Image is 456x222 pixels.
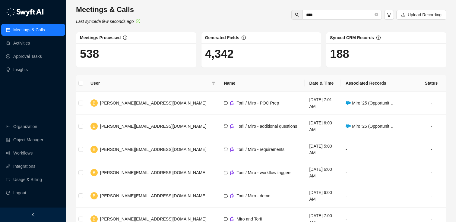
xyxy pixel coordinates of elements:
td: - [341,184,416,208]
span: [PERSON_NAME][EMAIL_ADDRESS][DOMAIN_NAME] [100,147,206,152]
img: gong-Dwh8HbPa.png [230,217,234,221]
span: B [93,100,95,106]
span: check-circle [136,19,140,23]
th: Date & Time [305,75,341,92]
span: Miro and Torii [236,217,262,221]
span: User [90,80,209,86]
i: Last synced a few seconds ago [76,19,134,24]
img: gong-Dwh8HbPa.png [230,193,234,198]
span: Torii / Miro - demo [236,193,270,198]
span: Torii / Miro - additional questions [236,124,297,129]
span: close-circle [375,13,378,16]
h3: Meetings & Calls [76,5,140,14]
span: video-camera [224,124,228,128]
a: Approval Tasks [13,50,42,62]
span: video-camera [224,147,228,152]
td: [DATE] 6:00 AM [305,115,341,138]
span: Miro '25 (Opportunit… [346,101,394,105]
span: [PERSON_NAME][EMAIL_ADDRESS][DOMAIN_NAME] [100,124,206,129]
td: - [341,138,416,161]
td: [DATE] 6:00 AM [305,184,341,208]
td: - [341,161,416,184]
td: - [416,161,446,184]
span: B [93,169,95,176]
span: [PERSON_NAME][EMAIL_ADDRESS][DOMAIN_NAME] [100,193,206,198]
h1: 538 [80,47,192,61]
span: Torii / Miro - POC Prep [236,101,279,105]
span: video-camera [224,170,228,175]
img: gong-Dwh8HbPa.png [230,170,234,175]
a: Meetings & Calls [13,24,45,36]
span: filter [387,12,391,17]
span: B [93,123,95,130]
a: Object Manager [13,134,43,146]
span: Synced CRM Records [330,35,374,40]
a: Insights [13,64,28,76]
h1: 4,342 [205,47,318,61]
td: [DATE] 6:00 AM [305,161,341,184]
span: [PERSON_NAME][EMAIL_ADDRESS][DOMAIN_NAME] [100,170,206,175]
span: B [93,192,95,199]
span: search [295,13,299,17]
img: gong-Dwh8HbPa.png [230,101,234,105]
span: Torii / Miro - requirements [236,147,284,152]
td: [DATE] 7:01 AM [305,92,341,115]
span: Meetings Processed [80,35,121,40]
button: Upload Recording [396,10,446,20]
h1: 188 [330,47,442,61]
a: Activities [13,37,30,49]
th: Name [219,75,304,92]
td: - [416,92,446,115]
img: logo-05li4sbe.png [6,8,44,17]
span: info-circle [123,36,127,40]
span: [PERSON_NAME][EMAIL_ADDRESS][DOMAIN_NAME] [100,217,206,221]
span: close-circle [375,12,378,18]
span: Generated Fields [205,35,239,40]
span: video-camera [224,217,228,221]
span: Logout [13,187,26,199]
a: Usage & Billing [13,174,42,186]
span: B [93,146,95,153]
span: info-circle [242,36,246,40]
span: video-camera [224,194,228,198]
span: left [31,213,35,217]
td: - [416,184,446,208]
span: Torii / Miro - workflow triggers [236,170,291,175]
td: [DATE] 5:00 AM [305,138,341,161]
span: Upload Recording [408,11,442,18]
a: Workflows [13,147,33,159]
span: filter [211,79,217,88]
img: gong-Dwh8HbPa.png [230,147,234,152]
th: Associated Records [341,75,416,92]
th: Status [416,75,446,92]
span: filter [212,81,215,85]
td: - [416,138,446,161]
img: gong-Dwh8HbPa.png [230,124,234,128]
a: Integrations [13,160,35,172]
a: Organization [13,120,37,133]
iframe: Open customer support [437,202,453,218]
span: upload [401,13,405,17]
span: [PERSON_NAME][EMAIL_ADDRESS][DOMAIN_NAME] [100,101,206,105]
span: Miro '25 (Opportunit… [346,124,394,129]
span: logout [6,191,10,195]
td: - [416,115,446,138]
span: video-camera [224,101,228,105]
span: info-circle [376,36,381,40]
